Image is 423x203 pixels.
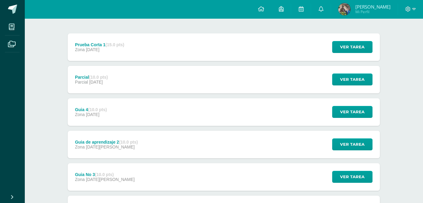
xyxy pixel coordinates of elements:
[89,80,103,85] span: [DATE]
[119,140,138,145] strong: (10.0 pts)
[75,177,85,182] span: Zona
[332,106,372,118] button: Ver tarea
[89,75,108,80] strong: (10.0 pts)
[332,171,372,183] button: Ver tarea
[332,73,372,85] button: Ver tarea
[75,75,108,80] div: Parcial
[338,3,350,15] img: 9f0d10eeb98f7228f393c0714d2f0f5b.png
[95,172,114,177] strong: (10.0 pts)
[340,41,365,53] span: Ver tarea
[88,107,107,112] strong: (10.0 pts)
[86,177,135,182] span: [DATE][PERSON_NAME]
[340,171,365,182] span: Ver tarea
[86,47,99,52] span: [DATE]
[86,112,99,117] span: [DATE]
[340,106,365,118] span: Ver tarea
[75,42,124,47] div: Prueba Corta 1
[75,140,138,145] div: Guia de aprendizaje 2
[75,47,85,52] span: Zona
[355,4,390,10] span: [PERSON_NAME]
[340,139,365,150] span: Ver tarea
[75,112,85,117] span: Zona
[332,41,372,53] button: Ver tarea
[75,145,85,149] span: Zona
[105,42,124,47] strong: (15.0 pts)
[75,80,88,85] span: Parcial
[86,145,135,149] span: [DATE][PERSON_NAME]
[332,138,372,150] button: Ver tarea
[355,9,390,14] span: Mi Perfil
[340,74,365,85] span: Ver tarea
[75,172,135,177] div: Guia No 3
[75,107,107,112] div: Guia 4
